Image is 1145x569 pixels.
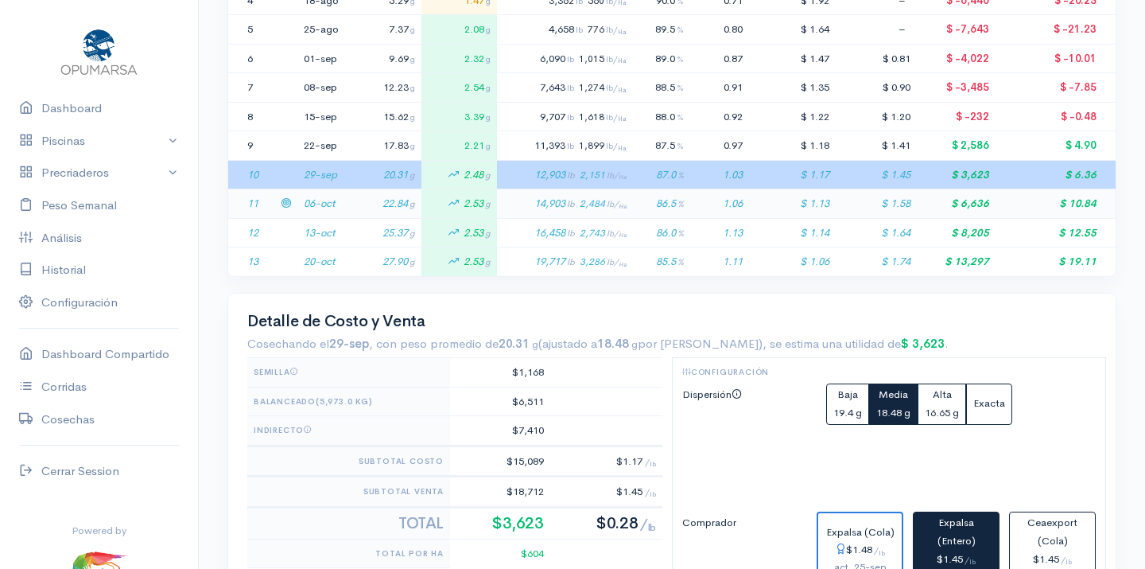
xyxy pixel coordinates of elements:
[917,218,996,247] td: $ 8,205
[497,189,633,219] td: 14,903
[486,24,491,35] span: g
[606,54,627,64] span: lb/
[567,256,575,267] span: lb
[359,102,421,131] td: 15.62
[486,82,491,93] span: g
[631,337,638,351] small: g
[690,44,749,73] td: 0.87
[690,247,749,276] td: 1.11
[633,160,690,189] td: 87.0
[633,102,690,131] td: 88.0
[648,521,656,534] sub: lb
[633,218,690,247] td: 86.0
[901,336,945,351] strong: $ 3,623
[247,138,253,152] span: 9
[486,111,491,123] span: g
[633,44,690,73] td: 89.0
[881,168,910,181] span: $ 1.45
[607,228,627,239] span: lb/
[297,131,359,161] td: 22-sep
[618,57,627,64] sub: Ha
[640,516,656,532] span: /
[247,446,450,477] th: Subtotal Costo
[410,111,415,123] span: g
[247,387,450,416] th: Balanceado
[297,73,359,103] td: 08-sep
[996,247,1116,276] td: $ 19.11
[497,247,633,276] td: 19,717
[973,396,1005,410] span: Exacta
[917,44,996,73] td: $ -4,022
[579,53,627,65] span: 1,015
[485,198,491,209] span: g
[825,541,895,559] div: $1.48
[421,73,497,103] td: 2.54
[486,53,491,64] span: g
[359,73,421,103] td: 12.23
[497,44,633,73] td: 6,090
[917,102,996,131] td: $ -232
[359,44,421,73] td: 9.69
[749,15,836,45] td: $ 1.64
[247,255,258,268] span: 13
[297,44,359,73] td: 01-sep
[876,406,910,419] small: 18.48 g
[247,335,1096,353] div: Cosechando el , con peso promedio de , se estima una utilidad de .
[247,477,450,508] th: Subtotal Venta
[969,558,976,566] sub: lb
[677,111,684,123] span: %
[421,44,497,73] td: 2.32
[749,218,836,247] td: $ 1.14
[966,384,1012,425] button: Exacta
[409,256,415,267] span: g
[920,551,992,569] div: $1.45
[450,539,550,567] td: $604
[359,247,421,276] td: 27.90
[606,141,627,151] span: lb/
[619,173,627,181] sub: Ha
[497,15,633,45] td: 4,658
[937,516,976,548] span: Expalsa (Entero)
[297,160,359,189] td: 29-sep
[579,81,627,94] span: 1,274
[673,384,817,488] label: Dispersión
[409,170,415,181] span: g
[550,477,662,508] td: $1.45
[749,189,836,219] td: $ 1.13
[917,131,996,161] td: $ 2,586
[677,53,684,64] span: %
[606,25,627,35] span: lb/
[749,44,836,73] td: $ 1.47
[618,87,627,94] sub: Ha
[421,15,497,45] td: 2.08
[1065,558,1072,566] sub: lb
[879,388,908,401] span: Media
[619,203,627,210] sub: Ha
[316,396,373,407] span: (5,973.0 kg)
[882,110,910,123] span: $ 1.20
[883,80,910,94] span: $ 0.90
[359,131,421,161] td: 17.83
[588,23,627,36] span: 776
[297,189,359,219] td: 06-oct
[247,416,450,446] th: Indirecto
[881,197,910,210] span: $ 1.58
[247,168,258,181] span: 10
[749,131,836,161] td: $ 1.18
[677,170,684,181] span: %
[619,232,627,239] sub: Ha
[633,131,690,161] td: 87.5
[677,82,684,93] span: %
[247,539,450,567] th: Total Por Ha
[1027,516,1077,548] span: Ceaexport (Cola)
[450,387,550,416] td: $6,511
[633,247,690,276] td: 85.5
[421,189,497,219] td: 2.53
[618,145,627,152] sub: Ha
[580,169,627,181] span: 2,151
[883,52,910,65] span: $ 0.81
[486,140,491,151] span: g
[567,140,574,151] span: lb
[359,15,421,45] td: 7.37
[633,73,690,103] td: 88.5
